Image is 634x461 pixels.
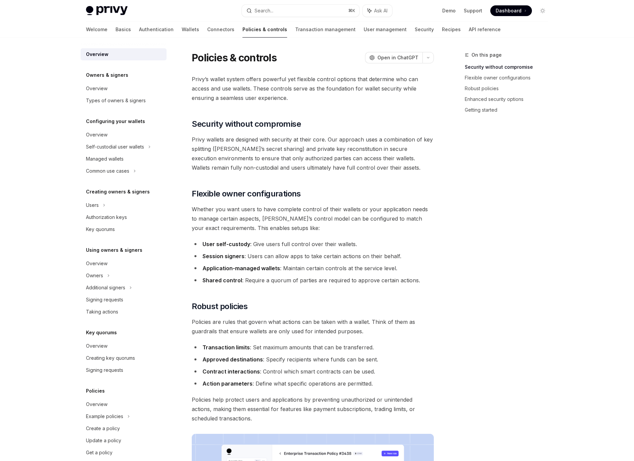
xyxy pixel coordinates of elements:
[86,366,123,374] div: Signing requests
[364,21,407,38] a: User management
[86,387,105,395] h5: Policies
[192,52,277,64] h1: Policies & controls
[86,437,121,445] div: Update a policy
[86,308,118,316] div: Taking actions
[192,355,434,364] li: : Specify recipients where funds can be sent.
[192,74,434,103] span: Privy’s wallet system offers powerful yet flexible control options that determine who can access ...
[242,21,287,38] a: Policies & controls
[81,364,167,376] a: Signing requests
[81,48,167,60] a: Overview
[465,94,553,105] a: Enhanced security options
[81,435,167,447] a: Update a policy
[374,7,388,14] span: Ask AI
[415,21,434,38] a: Security
[207,21,234,38] a: Connectors
[81,398,167,410] a: Overview
[202,253,244,260] strong: Session signers
[192,367,434,376] li: : Control which smart contracts can be used.
[537,5,548,16] button: Toggle dark mode
[469,21,501,38] a: API reference
[192,395,434,423] span: Policies help protect users and applications by preventing unauthorized or unintended actions, ma...
[81,211,167,223] a: Authorization keys
[465,105,553,115] a: Getting started
[86,225,115,233] div: Key quorums
[86,424,120,433] div: Create a policy
[363,5,392,17] button: Ask AI
[81,422,167,435] a: Create a policy
[365,52,422,63] button: Open in ChatGPT
[192,301,247,312] span: Robust policies
[192,317,434,336] span: Policies are rules that govern what actions can be taken with a wallet. Think of them as guardrai...
[81,82,167,95] a: Overview
[192,343,434,352] li: : Set maximum amounts that can be transferred.
[465,83,553,94] a: Robust policies
[442,7,456,14] a: Demo
[377,54,418,61] span: Open in ChatGPT
[86,354,135,362] div: Creating key quorums
[192,119,301,129] span: Security without compromise
[348,8,355,13] span: ⌘ K
[255,7,273,15] div: Search...
[86,201,99,209] div: Users
[202,241,250,247] strong: User self-custody
[202,368,260,375] strong: Contract interactions
[192,276,434,285] li: : Require a quorum of parties are required to approve certain actions.
[81,95,167,107] a: Types of owners & signers
[86,167,129,175] div: Common use cases
[86,71,128,79] h5: Owners & signers
[295,21,356,38] a: Transaction management
[81,257,167,270] a: Overview
[86,143,144,151] div: Self-custodial user wallets
[86,213,127,221] div: Authorization keys
[81,129,167,141] a: Overview
[496,7,522,14] span: Dashboard
[192,251,434,261] li: : Users can allow apps to take certain actions on their behalf.
[86,246,142,254] h5: Using owners & signers
[465,62,553,72] a: Security without compromise
[116,21,131,38] a: Basics
[192,205,434,233] span: Whether you want users to have complete control of their wallets or your application needs to man...
[442,21,461,38] a: Recipes
[139,21,174,38] a: Authentication
[86,21,107,38] a: Welcome
[81,294,167,306] a: Signing requests
[182,21,199,38] a: Wallets
[471,51,502,59] span: On this page
[86,131,107,139] div: Overview
[86,155,124,163] div: Managed wallets
[192,239,434,249] li: : Give users full control over their wallets.
[81,223,167,235] a: Key quorums
[490,5,532,16] a: Dashboard
[86,272,103,280] div: Owners
[202,265,280,272] strong: Application-managed wallets
[81,306,167,318] a: Taking actions
[86,6,128,15] img: light logo
[86,400,107,408] div: Overview
[86,50,108,58] div: Overview
[81,352,167,364] a: Creating key quorums
[192,188,301,199] span: Flexible owner configurations
[86,260,107,268] div: Overview
[86,329,117,337] h5: Key quorums
[81,447,167,459] a: Get a policy
[81,153,167,165] a: Managed wallets
[465,72,553,83] a: Flexible owner configurations
[86,188,150,196] h5: Creating owners & signers
[86,296,123,304] div: Signing requests
[192,379,434,388] li: : Define what specific operations are permitted.
[86,342,107,350] div: Overview
[202,344,250,351] strong: Transaction limits
[86,284,125,292] div: Additional signers
[86,449,112,457] div: Get a policy
[242,5,359,17] button: Search...⌘K
[86,84,107,93] div: Overview
[81,340,167,352] a: Overview
[192,264,434,273] li: : Maintain certain controls at the service level.
[86,412,123,420] div: Example policies
[202,380,253,387] strong: Action parameters
[202,277,242,284] strong: Shared control
[464,7,482,14] a: Support
[192,135,434,172] span: Privy wallets are designed with security at their core. Our approach uses a combination of key sp...
[202,356,263,363] strong: Approved destinations
[86,117,145,125] h5: Configuring your wallets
